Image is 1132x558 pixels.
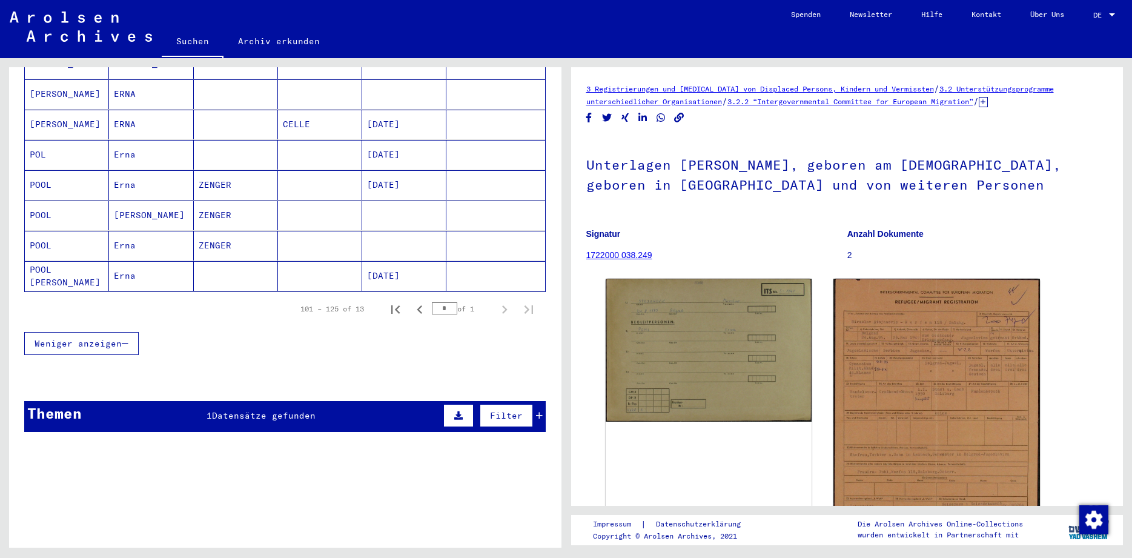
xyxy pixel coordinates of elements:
[109,261,193,291] mat-cell: Erna
[847,249,1108,262] p: 2
[10,12,152,42] img: Arolsen_neg.svg
[25,79,109,109] mat-cell: [PERSON_NAME]
[24,332,139,355] button: Weniger anzeigen
[480,404,533,427] button: Filter
[109,79,193,109] mat-cell: ERNA
[25,110,109,139] mat-cell: [PERSON_NAME]
[973,96,979,107] span: /
[517,297,541,321] button: Last page
[25,231,109,261] mat-cell: POOL
[109,170,193,200] mat-cell: Erna
[109,110,193,139] mat-cell: ERNA
[362,110,446,139] mat-cell: [DATE]
[637,110,649,125] button: Share on LinkedIn
[207,410,212,421] span: 1
[619,110,632,125] button: Share on Xing
[362,140,446,170] mat-cell: [DATE]
[194,170,278,200] mat-cell: ZENGER
[1066,514,1111,545] img: yv_logo.png
[109,140,193,170] mat-cell: Erna
[727,97,973,106] a: 3.2.2 “Intergovernmental Committee for European Migration”
[583,110,595,125] button: Share on Facebook
[655,110,667,125] button: Share on WhatsApp
[606,279,812,422] img: 001.jpg
[586,84,934,93] a: 3 Registrierungen und [MEDICAL_DATA] von Displaced Persons, Kindern und Vermissten
[109,201,193,230] mat-cell: [PERSON_NAME]
[25,201,109,230] mat-cell: POOL
[109,231,193,261] mat-cell: Erna
[490,410,523,421] span: Filter
[722,96,727,107] span: /
[300,304,364,314] div: 101 – 125 of 13
[586,137,1108,210] h1: Unterlagen [PERSON_NAME], geboren am [DEMOGRAPHIC_DATA], geboren in [GEOGRAPHIC_DATA] und von wei...
[593,518,755,531] div: |
[362,170,446,200] mat-cell: [DATE]
[492,297,517,321] button: Next page
[212,410,316,421] span: Datensätze gefunden
[646,518,755,531] a: Datenschutzerklärung
[25,170,109,200] mat-cell: POOL
[586,250,652,260] a: 1722000 038.249
[194,201,278,230] mat-cell: ZENGER
[847,229,924,239] b: Anzahl Dokumente
[194,231,278,261] mat-cell: ZENGER
[593,531,755,542] p: Copyright © Arolsen Archives, 2021
[25,140,109,170] mat-cell: POL
[593,518,641,531] a: Impressum
[1079,505,1108,534] img: Zustimmung ändern
[25,261,109,291] mat-cell: POOL [PERSON_NAME]
[278,110,362,139] mat-cell: CELLE
[383,297,408,321] button: First page
[162,27,223,58] a: Suchen
[27,402,82,424] div: Themen
[1079,505,1108,534] div: Zustimmung ändern
[586,229,621,239] b: Signatur
[934,83,939,94] span: /
[858,519,1023,530] p: Die Arolsen Archives Online-Collections
[408,297,432,321] button: Previous page
[858,530,1023,540] p: wurden entwickelt in Partnerschaft mit
[673,110,686,125] button: Copy link
[432,303,492,314] div: of 1
[601,110,614,125] button: Share on Twitter
[35,338,122,349] span: Weniger anzeigen
[1093,11,1107,19] span: DE
[223,27,334,56] a: Archiv erkunden
[362,261,446,291] mat-cell: [DATE]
